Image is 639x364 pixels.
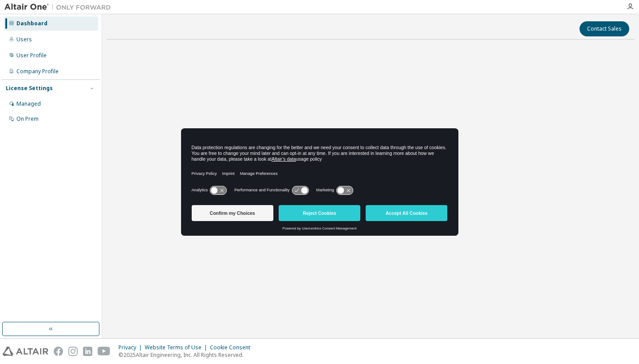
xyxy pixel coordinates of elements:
[118,344,145,351] div: Privacy
[98,347,110,356] img: youtube.svg
[83,347,92,356] img: linkedin.svg
[54,347,63,356] img: facebook.svg
[16,68,59,75] div: Company Profile
[145,344,210,351] div: Website Terms of Use
[210,344,256,351] div: Cookie Consent
[3,347,48,356] img: altair_logo.svg
[16,100,41,107] div: Managed
[6,85,53,92] div: License Settings
[68,347,78,356] img: instagram.svg
[16,52,47,59] div: User Profile
[16,20,47,27] div: Dashboard
[16,36,32,43] div: Users
[580,21,629,36] button: Contact Sales
[4,3,115,12] img: Altair One
[118,351,256,359] p: © 2025 Altair Engineering, Inc. All Rights Reserved.
[16,115,39,123] div: On Prem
